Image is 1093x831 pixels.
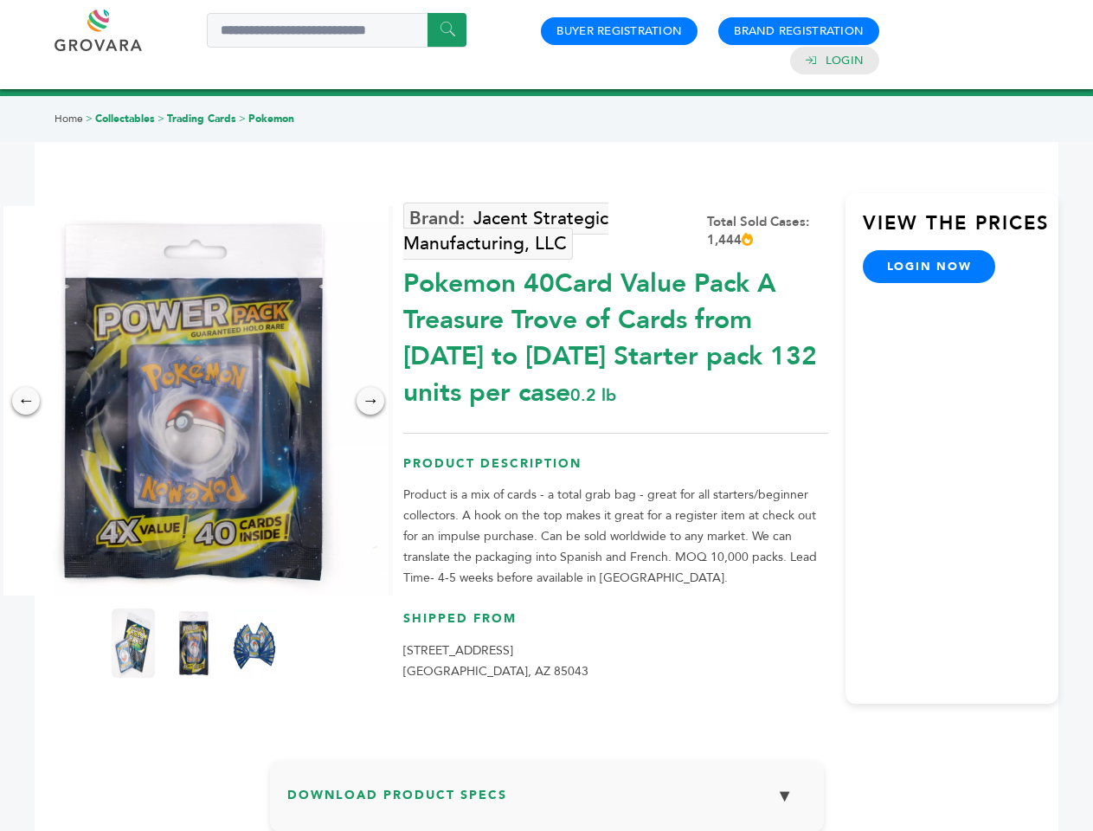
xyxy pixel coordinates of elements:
h3: Product Description [403,455,828,486]
h3: Shipped From [403,610,828,641]
a: Brand Registration [734,23,864,39]
div: Total Sold Cases: 1,444 [707,213,828,249]
img: Pokemon 40-Card Value Pack – A Treasure Trove of Cards from 1996 to 2024 - Starter pack! 132 unit... [172,609,215,678]
a: Login [826,53,864,68]
div: → [357,387,384,415]
span: > [239,112,246,126]
button: ▼ [763,777,807,815]
a: Trading Cards [167,112,236,126]
a: Home [55,112,83,126]
h3: View the Prices [863,210,1058,250]
a: Pokemon [248,112,294,126]
div: ← [12,387,40,415]
h3: Download Product Specs [287,777,807,828]
a: login now [863,250,996,283]
span: > [86,112,93,126]
p: [STREET_ADDRESS] [GEOGRAPHIC_DATA], AZ 85043 [403,641,828,682]
a: Jacent Strategic Manufacturing, LLC [403,203,608,260]
span: > [158,112,164,126]
div: Pokemon 40Card Value Pack A Treasure Trove of Cards from [DATE] to [DATE] Starter pack 132 units ... [403,257,828,411]
a: Buyer Registration [556,23,682,39]
span: 0.2 lb [570,383,616,407]
a: Collectables [95,112,155,126]
img: Pokemon 40-Card Value Pack – A Treasure Trove of Cards from 1996 to 2024 - Starter pack! 132 unit... [233,609,276,678]
input: Search a product or brand... [207,13,466,48]
img: Pokemon 40-Card Value Pack – A Treasure Trove of Cards from 1996 to 2024 - Starter pack! 132 unit... [112,609,155,678]
p: Product is a mix of cards - a total grab bag - great for all starters/beginner collectors. A hook... [403,485,828,589]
